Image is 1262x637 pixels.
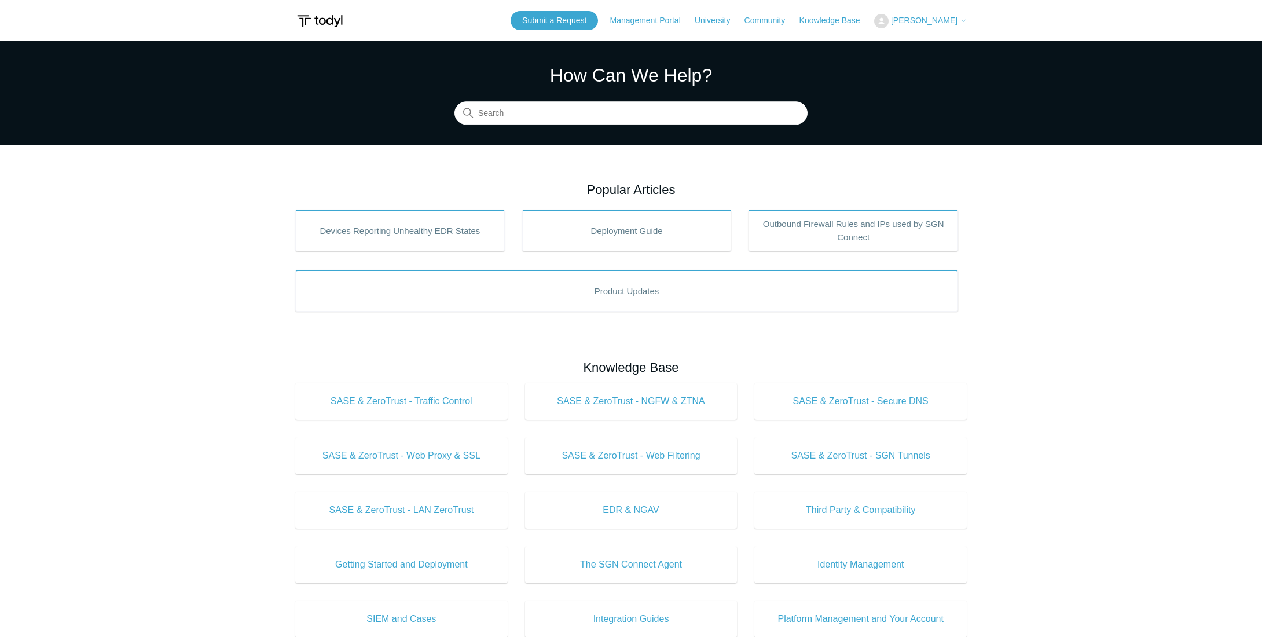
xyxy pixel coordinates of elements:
[542,449,720,463] span: SASE & ZeroTrust - Web Filtering
[511,11,598,30] a: Submit a Request
[295,358,967,377] h2: Knowledge Base
[454,61,808,89] h1: How Can We Help?
[295,10,344,32] img: Todyl Support Center Help Center home page
[772,503,949,517] span: Third Party & Compatibility
[525,437,738,474] a: SASE & ZeroTrust - Web Filtering
[749,210,958,251] a: Outbound Firewall Rules and IPs used by SGN Connect
[772,558,949,572] span: Identity Management
[754,383,967,420] a: SASE & ZeroTrust - Secure DNS
[772,394,949,408] span: SASE & ZeroTrust - Secure DNS
[525,492,738,529] a: EDR & NGAV
[525,546,738,583] a: The SGN Connect Agent
[799,14,872,27] a: Knowledge Base
[542,612,720,626] span: Integration Guides
[610,14,692,27] a: Management Portal
[525,383,738,420] a: SASE & ZeroTrust - NGFW & ZTNA
[295,546,508,583] a: Getting Started and Deployment
[542,394,720,408] span: SASE & ZeroTrust - NGFW & ZTNA
[891,16,957,25] span: [PERSON_NAME]
[313,558,490,572] span: Getting Started and Deployment
[313,612,490,626] span: SIEM and Cases
[695,14,742,27] a: University
[295,210,505,251] a: Devices Reporting Unhealthy EDR States
[542,503,720,517] span: EDR & NGAV
[295,492,508,529] a: SASE & ZeroTrust - LAN ZeroTrust
[295,270,958,312] a: Product Updates
[754,492,967,529] a: Third Party & Compatibility
[542,558,720,572] span: The SGN Connect Agent
[295,437,508,474] a: SASE & ZeroTrust - Web Proxy & SSL
[454,102,808,125] input: Search
[874,14,967,28] button: [PERSON_NAME]
[313,394,490,408] span: SASE & ZeroTrust - Traffic Control
[754,437,967,474] a: SASE & ZeroTrust - SGN Tunnels
[772,612,949,626] span: Platform Management and Your Account
[295,383,508,420] a: SASE & ZeroTrust - Traffic Control
[522,210,732,251] a: Deployment Guide
[313,503,490,517] span: SASE & ZeroTrust - LAN ZeroTrust
[313,449,490,463] span: SASE & ZeroTrust - Web Proxy & SSL
[744,14,797,27] a: Community
[754,546,967,583] a: Identity Management
[295,180,967,199] h2: Popular Articles
[772,449,949,463] span: SASE & ZeroTrust - SGN Tunnels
